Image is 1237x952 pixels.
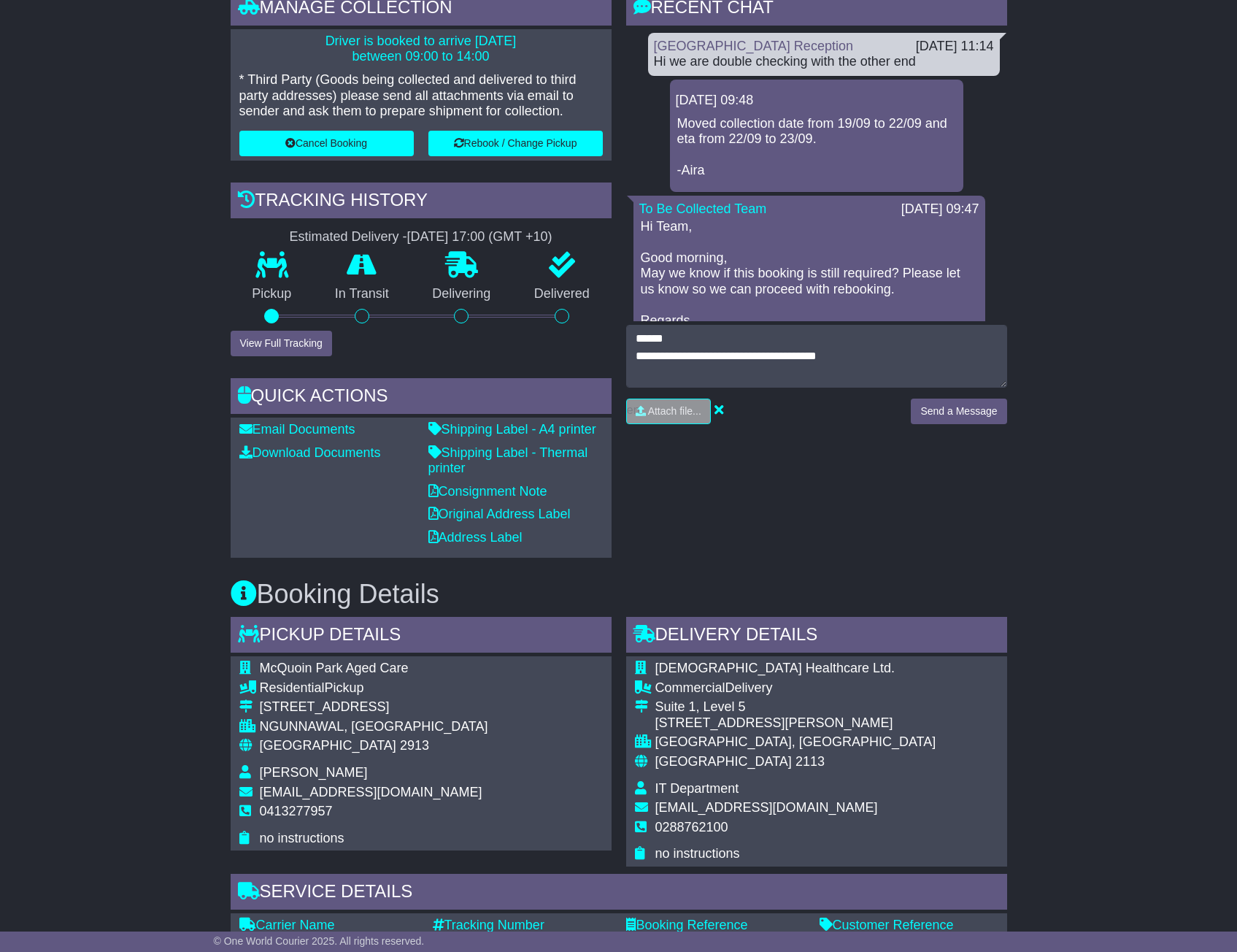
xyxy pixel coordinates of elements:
span: 0288762100 [655,820,728,834]
a: Shipping Label - A4 printer [428,422,596,437]
div: Booking Reference [626,918,805,934]
span: [GEOGRAPHIC_DATA] [655,754,792,769]
p: Delivering [411,286,513,302]
p: * Third Party (Goods being collected and delivered to third party addresses) please send all atta... [239,72,603,120]
p: Moved collection date from 19/09 to 22/09 and eta from 22/09 to 23/09. -Aira [677,116,956,179]
div: [DATE] 11:14 [916,39,994,55]
div: Carrier Name [239,918,418,934]
div: [STREET_ADDRESS] [260,699,488,715]
span: © One World Courier 2025. All rights reserved. [214,935,425,947]
div: Pickup [260,680,488,696]
p: Hi Team, Good morning, May we know if this booking is still required? Please let us know so we ca... [641,219,978,345]
span: 2113 [795,754,825,769]
div: Suite 1, Level 5 [655,699,936,715]
span: IT Department [655,781,739,796]
p: Driver is booked to arrive [DATE] between 09:00 to 14:00 [239,34,603,65]
div: Tracking history [231,183,612,222]
div: Delivery Details [626,617,1007,656]
button: Send a Message [911,399,1006,424]
p: In Transit [313,286,411,302]
div: Pickup Details [231,617,612,656]
span: [GEOGRAPHIC_DATA] [260,738,396,753]
span: McQuoin Park Aged Care [260,661,409,675]
a: Email Documents [239,422,355,437]
span: [EMAIL_ADDRESS][DOMAIN_NAME] [655,800,878,815]
button: Cancel Booking [239,131,414,156]
a: [GEOGRAPHIC_DATA] Reception [654,39,853,53]
a: Download Documents [239,445,381,460]
button: View Full Tracking [231,331,332,356]
p: Pickup [231,286,314,302]
span: [PERSON_NAME] [260,765,368,780]
div: [DATE] 09:48 [676,93,957,109]
span: Residential [260,680,325,695]
div: Quick Actions [231,378,612,418]
div: Estimated Delivery - [231,229,612,245]
div: Tracking Number [433,918,612,934]
div: NGUNNAWAL, [GEOGRAPHIC_DATA] [260,719,488,735]
span: Commercial [655,680,725,695]
span: no instructions [260,831,344,845]
div: [GEOGRAPHIC_DATA], [GEOGRAPHIC_DATA] [655,734,936,751]
p: Delivered [512,286,612,302]
h3: Booking Details [231,580,1007,609]
span: no instructions [655,846,740,861]
div: Delivery [655,680,936,696]
span: [EMAIL_ADDRESS][DOMAIN_NAME] [260,785,482,799]
div: Hi we are double checking with the other end [654,54,994,70]
div: [DATE] 17:00 (GMT +10) [407,229,552,245]
span: 0413277957 [260,804,333,818]
span: [DEMOGRAPHIC_DATA] Healthcare Ltd. [655,661,895,675]
div: [DATE] 09:47 [901,201,979,218]
button: Rebook / Change Pickup [428,131,603,156]
a: Address Label [428,530,523,545]
a: Consignment Note [428,484,547,499]
a: Original Address Label [428,507,571,521]
a: To Be Collected Team [639,201,767,216]
a: Shipping Label - Thermal printer [428,445,588,476]
div: Customer Reference [820,918,998,934]
span: 2913 [400,738,429,753]
div: Service Details [231,874,1007,913]
div: [STREET_ADDRESS][PERSON_NAME] [655,715,936,732]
